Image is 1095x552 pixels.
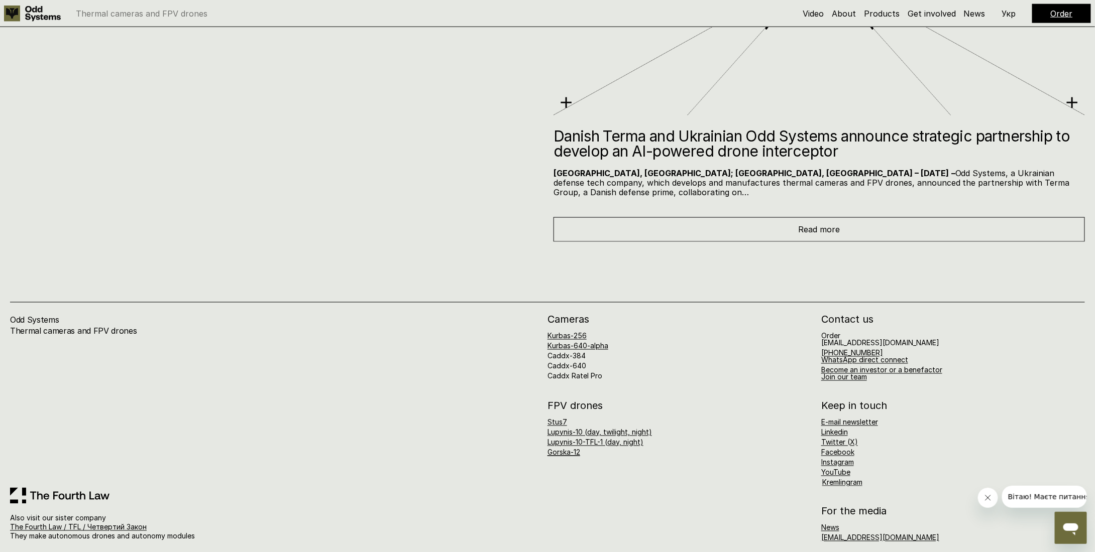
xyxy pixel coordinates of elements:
[554,169,1085,198] p: Odd Systems, a Ukrainian defense tech company, which develops and manufactures thermal cameras an...
[821,349,908,364] a: [PHONE_NUMBER]WhatsApp direct connect
[547,401,811,411] h2: FPV drones
[821,533,939,542] a: [EMAIL_ADDRESS][DOMAIN_NAME]
[821,458,854,467] a: Instagram
[10,514,274,541] p: Also visit our sister company They make autonomous drones and autonomy modules
[10,523,147,531] a: The Fourth Law / TFL / Четвертий Закон
[821,438,858,447] a: Twitter (X)
[821,428,848,437] a: Linkedin
[821,506,1085,516] h2: For the media
[547,438,643,447] a: Lupynis-10-TFL-1 (day, night)
[908,9,956,19] a: Get involved
[864,9,900,19] a: Products
[1002,10,1016,18] p: Укр
[964,9,986,19] a: News
[821,523,839,532] a: News
[821,315,1085,325] h2: Contact us
[821,401,887,411] h2: Keep in touch
[554,168,949,178] strong: [GEOGRAPHIC_DATA], [GEOGRAPHIC_DATA]; [GEOGRAPHIC_DATA], [GEOGRAPHIC_DATA] – [DATE]
[821,373,867,381] a: Join our team
[821,366,942,374] a: Become an investor or a benefactor
[822,478,862,487] a: Kremlingram
[951,168,955,178] strong: –
[547,428,652,437] a: Lupynis-10 (day, twilight, night)
[547,342,608,350] a: Kurbas-640-alpha
[821,448,854,457] a: Facebook
[547,418,567,427] a: Stus7
[1002,486,1087,508] iframe: Message from company
[799,224,840,234] span: Read more
[547,362,586,370] a: Caddx-640
[554,128,1085,159] h2: Danish Terma and Ukrainian Odd Systems announce strategic partnership to develop an AI-powered dr...
[803,9,824,19] a: Video
[1055,512,1087,544] iframe: Button to launch messaging window
[76,10,207,18] p: Thermal cameras and FPV drones
[10,315,238,348] h4: Odd Systems Thermal cameras and FPV drones
[978,488,998,508] iframe: Close message
[821,333,939,347] h6: Order [EMAIL_ADDRESS][DOMAIN_NAME]
[547,448,580,457] a: Gorska-12
[547,372,602,380] a: Caddx Ratel Pro
[6,7,92,15] span: Вітаю! Маєте питання?
[832,9,856,19] a: About
[821,418,878,427] a: E-mail newsletter
[1051,9,1073,19] a: Order
[547,315,811,325] h2: Cameras
[547,352,586,360] a: Caddx-384
[821,468,850,477] a: YouTube
[547,332,587,340] a: Kurbas-256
